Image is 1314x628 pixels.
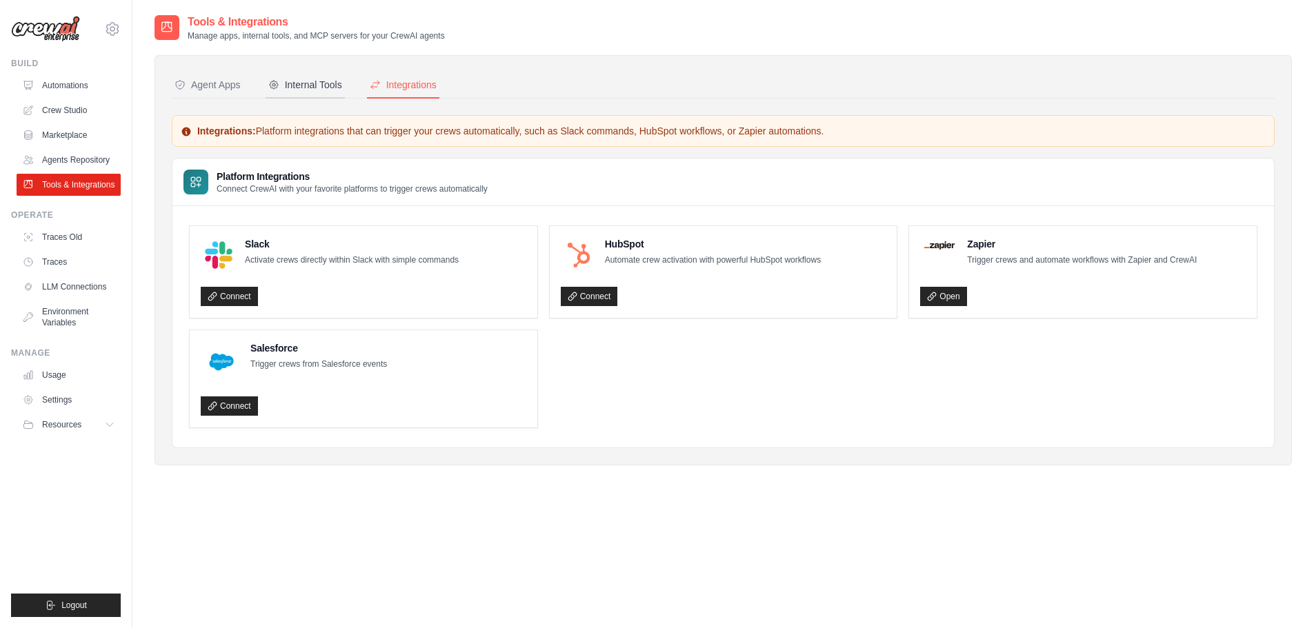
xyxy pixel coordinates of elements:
h3: Platform Integrations [217,170,488,183]
div: Internal Tools [268,78,342,92]
div: Operate [11,210,121,221]
a: Crew Studio [17,99,121,121]
p: Manage apps, internal tools, and MCP servers for your CrewAI agents [188,30,445,41]
span: Resources [42,419,81,430]
a: Connect [561,287,618,306]
a: Automations [17,74,121,97]
a: Connect [201,287,258,306]
button: Resources [17,414,121,436]
button: Agent Apps [172,72,243,99]
p: Trigger crews from Salesforce events [250,358,387,372]
a: Tools & Integrations [17,174,121,196]
p: Connect CrewAI with your favorite platforms to trigger crews automatically [217,183,488,194]
a: Usage [17,364,121,386]
img: HubSpot Logo [565,241,593,269]
img: Zapier Logo [924,241,955,250]
p: Activate crews directly within Slack with simple commands [245,254,459,267]
h2: Tools & Integrations [188,14,445,30]
a: LLM Connections [17,276,121,298]
button: Integrations [367,72,439,99]
img: Slack Logo [205,241,232,269]
h4: Zapier [967,237,1197,251]
span: Logout [61,600,87,611]
a: Open [920,287,966,306]
button: Logout [11,594,121,617]
strong: Integrations: [197,125,256,136]
p: Automate crew activation with powerful HubSpot workflows [605,254,821,267]
button: Internal Tools [266,72,345,99]
a: Connect [201,396,258,416]
a: Agents Repository [17,149,121,171]
div: Build [11,58,121,69]
a: Environment Variables [17,301,121,334]
img: Salesforce Logo [205,345,238,378]
div: Integrations [370,78,437,92]
h4: Salesforce [250,341,387,355]
a: Marketplace [17,124,121,146]
div: Agent Apps [175,78,241,92]
img: Logo [11,16,80,42]
a: Traces Old [17,226,121,248]
h4: HubSpot [605,237,821,251]
p: Platform integrations that can trigger your crews automatically, such as Slack commands, HubSpot ... [181,124,1266,138]
a: Traces [17,251,121,273]
div: Manage [11,347,121,358]
p: Trigger crews and automate workflows with Zapier and CrewAI [967,254,1197,267]
h4: Slack [245,237,459,251]
a: Settings [17,389,121,411]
